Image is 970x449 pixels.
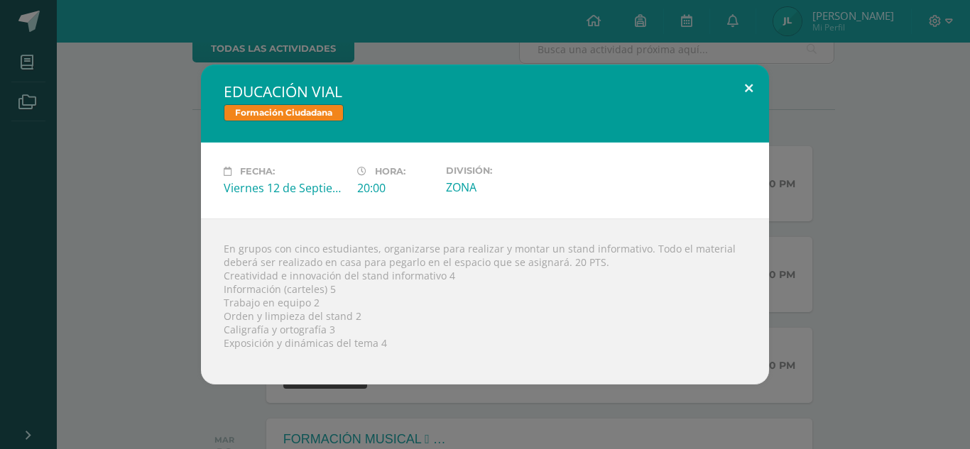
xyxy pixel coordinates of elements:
span: Hora: [375,166,405,177]
h2: EDUCACIÓN VIAL [224,82,746,101]
label: División: [446,165,568,176]
div: ZONA [446,179,568,195]
span: Formación Ciudadana [224,104,344,121]
div: En grupos con cinco estudiantes, organizarse para realizar y montar un stand informativo. Todo el... [201,218,769,384]
button: Close (Esc) [729,65,769,113]
span: Fecha: [240,166,275,177]
div: Viernes 12 de Septiembre [224,180,346,196]
div: 20:00 [357,180,435,196]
